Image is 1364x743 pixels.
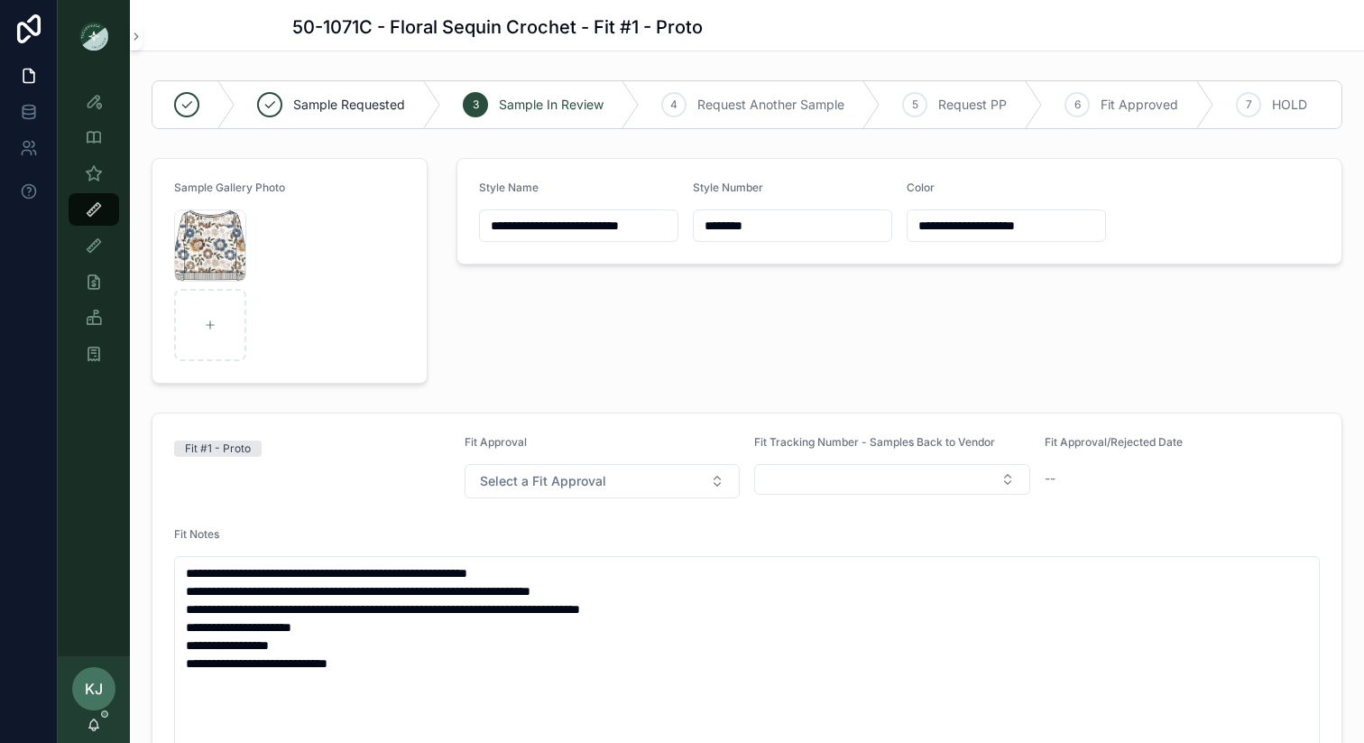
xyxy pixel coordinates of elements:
[465,464,741,498] button: Select Button
[174,181,285,194] span: Sample Gallery Photo
[1101,96,1178,114] span: Fit Approved
[58,72,130,394] div: scrollable content
[907,181,935,194] span: Color
[693,181,763,194] span: Style Number
[473,98,479,112] span: 3
[79,22,108,51] img: App logo
[293,96,405,114] span: Sample Requested
[912,98,918,112] span: 5
[1272,96,1307,114] span: HOLD
[85,678,103,700] span: KJ
[938,96,1007,114] span: Request PP
[1045,435,1183,449] span: Fit Approval/Rejected Date
[754,464,1030,495] button: Select Button
[754,435,995,449] span: Fit Tracking Number - Samples Back to Vendor
[697,96,844,114] span: Request Another Sample
[479,181,539,194] span: Style Name
[292,14,703,40] h1: 50-1071C - Floral Sequin Crochet - Fit #1 - Proto
[499,96,604,114] span: Sample In Review
[185,441,251,457] div: Fit #1 - Proto
[1246,98,1252,112] span: 7
[465,435,527,449] span: Fit Approval
[1074,98,1081,112] span: 6
[1045,469,1055,488] span: --
[480,472,606,490] span: Select a Fit Approval
[670,98,677,112] span: 4
[174,527,219,541] span: Fit Notes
